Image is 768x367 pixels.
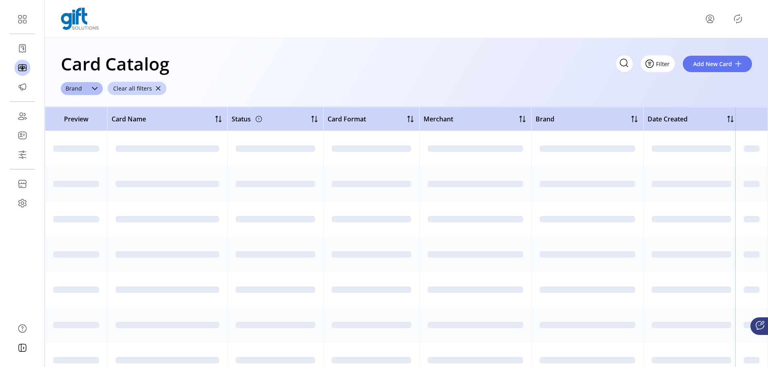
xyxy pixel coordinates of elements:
[616,55,633,72] input: Search
[87,82,103,95] div: dropdown trigger
[424,114,453,124] span: Merchant
[112,114,146,124] span: Card Name
[61,82,87,95] span: Brand
[49,114,103,124] span: Preview
[641,55,675,72] button: Filter Button
[648,114,688,124] span: Date Created
[108,82,166,95] button: Clear all filters
[328,114,366,124] span: Card Format
[536,114,554,124] span: Brand
[656,60,670,68] span: Filter
[732,12,744,25] button: Publisher Panel
[61,8,99,30] img: logo
[61,50,169,78] h1: Card Catalog
[704,12,716,25] button: menu
[232,113,264,125] div: Status
[113,84,152,93] span: Clear all filters
[693,60,732,68] span: Add New Card
[683,56,752,72] button: Add New Card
